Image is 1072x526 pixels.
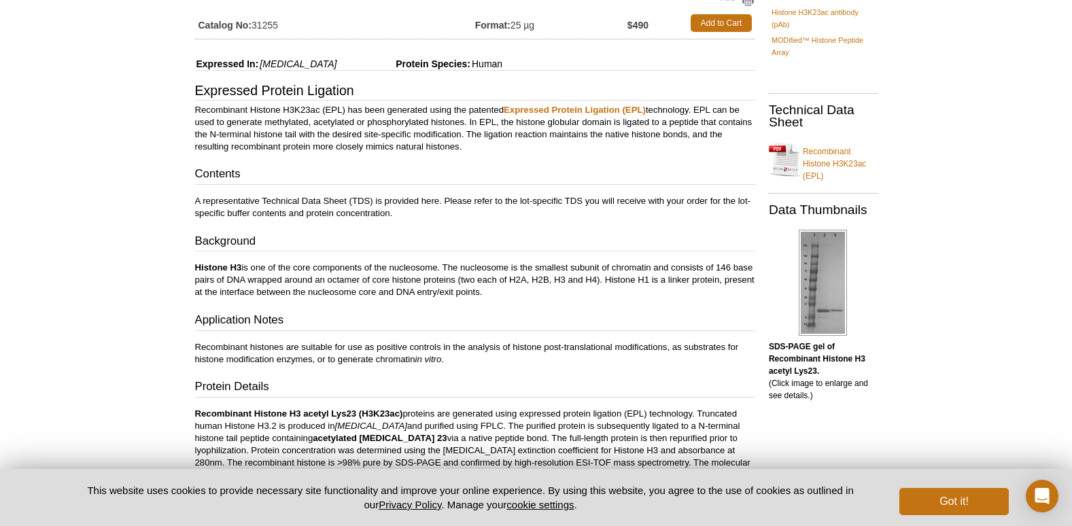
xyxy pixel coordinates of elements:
p: Recombinant Histone H3K23ac (EPL) has been generated using the patented technology. EPL can be us... [195,104,755,153]
h3: Expressed Protein Ligation [195,84,755,101]
td: 25 µg [475,11,627,35]
h3: Contents [195,166,755,185]
i: in vitro [415,354,442,364]
h2: Data Thumbnails [769,204,878,216]
i: [MEDICAL_DATA] [335,421,408,431]
b: Recombinant Histone H3 acetyl Lys23 (H3K23ac) [195,408,403,419]
strong: $490 [627,19,649,31]
button: cookie settings [506,499,574,510]
span: Expressed In: [195,58,259,69]
p: This website uses cookies to provide necessary site functionality and improve your online experie... [64,483,878,512]
a: Expressed Protein Ligation (EPL) [504,105,646,115]
p: A representative Technical Data Sheet (TDS) is provided here. Please refer to the lot-specific TD... [195,195,755,220]
a: Privacy Policy [379,499,441,510]
h2: Technical Data Sheet [769,104,878,128]
img: Recombinant Histone H3 acetyl Lys23 analyzed by SDS-PAGE gel. [799,230,847,336]
b: SDS-PAGE gel of Recombinant Histone H3 acetyl Lys23. [769,342,865,376]
p: (Click image to enlarge and see details.) [769,340,878,402]
a: Recombinant Histone H3K23ac (EPL) [769,137,878,182]
span: Human [470,58,502,69]
h3: Background [195,233,755,252]
button: Got it! [899,488,1008,515]
a: Add to Cart [691,14,752,32]
i: [MEDICAL_DATA] [260,58,336,69]
h3: Protein Details [195,379,755,398]
b: acetylated [MEDICAL_DATA] 23 [313,433,447,443]
p: proteins are generated using expressed protein ligation (EPL) technology. Truncated human Histone... [195,408,755,481]
h3: Application Notes [195,312,755,331]
div: Open Intercom Messenger [1026,480,1058,512]
b: Histone H3 [195,262,242,273]
a: Histone H3K23ac antibody (pAb) [772,6,875,31]
p: Recombinant histones are suitable for use as positive controls in the analysis of histone post-tr... [195,341,755,366]
strong: Format: [475,19,511,31]
span: Protein Species: [339,58,470,69]
a: MODified™ Histone Peptide Array [772,34,875,58]
strong: Catalog No: [198,19,252,31]
p: is one of the core components of the nucleosome. The nucleosome is the smallest subunit of chroma... [195,262,755,298]
td: 31255 [195,11,475,35]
